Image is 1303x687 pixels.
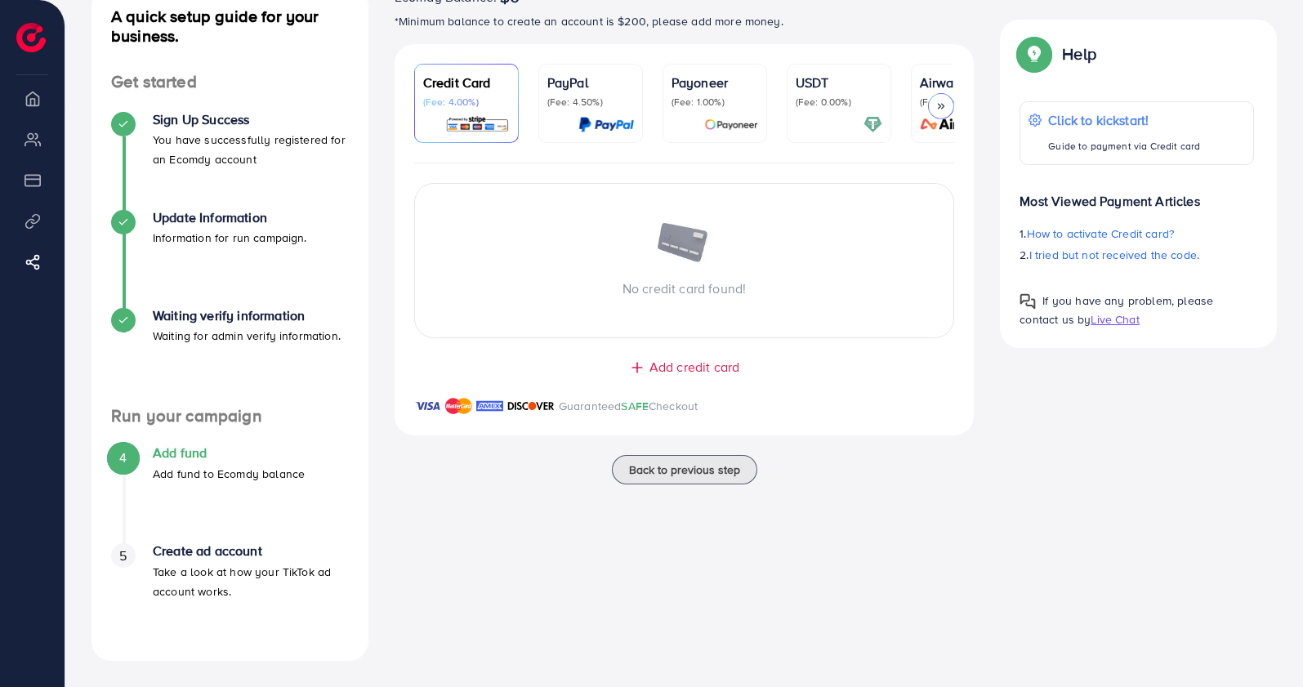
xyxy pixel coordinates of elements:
img: Popup guide [1020,293,1036,310]
img: brand [476,396,503,416]
h4: Update Information [153,210,307,225]
p: No credit card found! [415,279,954,298]
img: card [578,115,634,134]
li: Update Information [91,210,368,308]
p: Take a look at how your TikTok ad account works. [153,562,349,601]
p: (Fee: 4.50%) [547,96,634,109]
li: Add fund [91,445,368,543]
p: (Fee: 1.00%) [672,96,758,109]
img: brand [507,396,555,416]
li: Sign Up Success [91,112,368,210]
p: (Fee: 4.00%) [423,96,510,109]
p: 1. [1020,224,1254,243]
p: (Fee: 0.00%) [796,96,882,109]
p: Most Viewed Payment Articles [1020,178,1254,211]
p: Guide to payment via Credit card [1048,136,1200,156]
span: Live Chat [1091,311,1139,328]
p: Airwallex [920,73,1006,92]
h4: Waiting verify information [153,308,341,323]
p: You have successfully registered for an Ecomdy account [153,130,349,169]
img: card [704,115,758,134]
p: Waiting for admin verify information. [153,326,341,346]
img: brand [414,396,441,416]
p: PayPal [547,73,634,92]
span: SAFE [621,398,649,414]
h4: Sign Up Success [153,112,349,127]
p: Payoneer [672,73,758,92]
h4: Create ad account [153,543,349,559]
p: (Fee: 0.00%) [920,96,1006,109]
p: Add fund to Ecomdy balance [153,464,305,484]
span: 5 [119,546,127,565]
p: Click to kickstart! [1048,110,1200,130]
p: 2. [1020,245,1254,265]
span: How to activate Credit card? [1027,225,1174,242]
li: Waiting verify information [91,308,368,406]
p: Credit Card [423,73,510,92]
span: I tried but not received the code. [1029,247,1199,263]
h4: A quick setup guide for your business. [91,7,368,46]
img: brand [445,396,472,416]
button: Back to previous step [612,455,757,484]
p: *Minimum balance to create an account is $200, please add more money. [395,11,975,31]
span: Add credit card [649,358,739,377]
p: Information for run campaign. [153,228,307,248]
span: Back to previous step [629,462,740,478]
h4: Run your campaign [91,406,368,426]
p: Guaranteed Checkout [559,396,698,416]
img: Popup guide [1020,39,1049,69]
span: 4 [119,448,127,467]
img: image [656,223,713,265]
p: Help [1062,44,1096,64]
img: card [863,115,882,134]
li: Create ad account [91,543,368,641]
iframe: Chat [1234,613,1291,675]
img: card [915,115,1006,134]
h4: Get started [91,72,368,92]
img: card [445,115,510,134]
p: USDT [796,73,882,92]
span: If you have any problem, please contact us by [1020,292,1213,328]
h4: Add fund [153,445,305,461]
img: logo [16,23,46,52]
